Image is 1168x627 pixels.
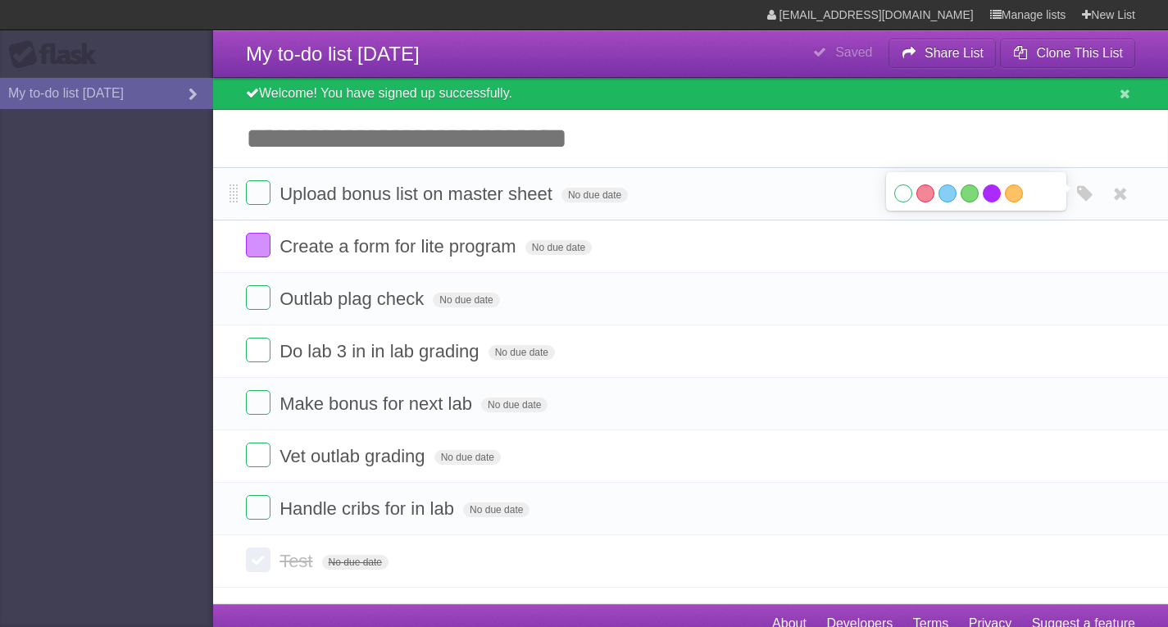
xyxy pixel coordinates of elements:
label: Orange [1005,184,1023,202]
b: Saved [835,45,872,59]
span: No due date [561,188,628,202]
span: Handle cribs for in lab [280,498,458,519]
span: No due date [322,555,389,570]
label: Purple [983,184,1001,202]
span: No due date [434,450,501,465]
div: Welcome! You have signed up successfully. [213,78,1168,110]
span: My to-do list [DATE] [246,43,420,65]
span: No due date [463,502,529,517]
span: Do lab 3 in in lab grading [280,341,483,361]
span: Outlab plag check [280,289,428,309]
label: Done [246,285,270,310]
label: Done [246,495,270,520]
span: Create a form for lite program [280,236,520,257]
label: White [894,184,912,202]
b: Clone This List [1036,46,1123,60]
label: Blue [938,184,957,202]
label: Done [246,233,270,257]
span: Vet outlab grading [280,446,429,466]
span: Upload bonus list on master sheet [280,184,557,204]
label: Green [961,184,979,202]
span: Make bonus for next lab [280,393,476,414]
span: No due date [433,293,499,307]
label: Done [246,547,270,572]
span: No due date [481,398,548,412]
div: Flask [8,40,107,70]
button: Clone This List [1000,39,1135,68]
b: Share List [925,46,984,60]
span: No due date [489,345,555,360]
button: Share List [888,39,997,68]
label: Red [916,184,934,202]
label: Done [246,390,270,415]
label: Done [246,338,270,362]
span: Test [280,551,316,571]
label: Done [246,180,270,205]
label: Done [246,443,270,467]
span: No due date [525,240,592,255]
